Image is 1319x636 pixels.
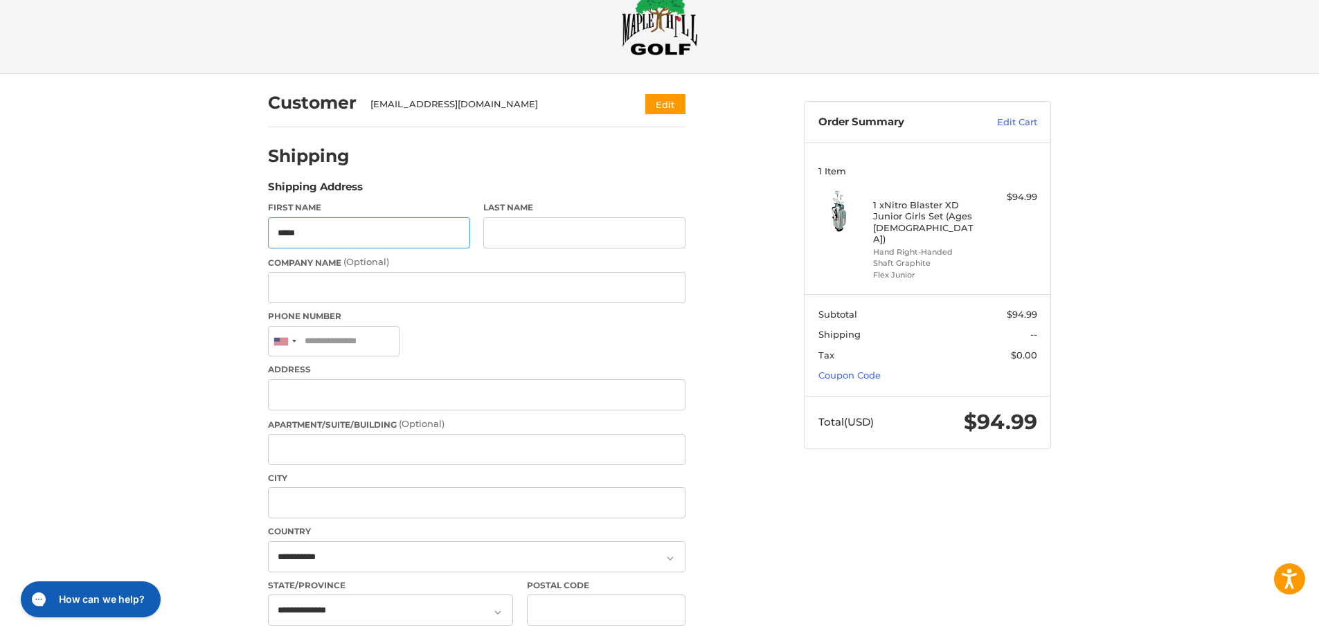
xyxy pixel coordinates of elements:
span: $94.99 [964,409,1037,435]
div: [EMAIL_ADDRESS][DOMAIN_NAME] [370,98,619,111]
span: $94.99 [1007,309,1037,320]
span: Total (USD) [818,415,874,428]
small: (Optional) [399,418,445,429]
label: State/Province [268,579,513,592]
label: City [268,472,685,484]
h4: 1 x Nitro Blaster XD Junior Girls Set (Ages [DEMOGRAPHIC_DATA]) [873,199,979,244]
label: Phone Number [268,310,685,322]
a: Edit Cart [967,116,1037,129]
label: Address [268,363,685,376]
div: United States: +1 [269,327,300,356]
h2: Shipping [268,145,350,167]
a: Coupon Code [818,370,881,381]
label: Apartment/Suite/Building [268,417,685,431]
small: (Optional) [343,256,389,267]
div: $94.99 [982,190,1037,204]
span: $0.00 [1011,349,1037,361]
label: Company Name [268,255,685,269]
li: Hand Right-Handed [873,246,979,258]
span: Subtotal [818,309,857,320]
label: Postal Code [527,579,686,592]
label: First Name [268,201,470,214]
li: Shaft Graphite [873,257,979,269]
label: Last Name [483,201,685,214]
span: Tax [818,349,834,361]
h2: Customer [268,92,357,113]
span: -- [1030,329,1037,340]
h3: 1 Item [818,165,1037,176]
label: Country [268,525,685,538]
iframe: Gorgias live chat messenger [14,576,165,622]
h3: Order Summary [818,116,967,129]
li: Flex Junior [873,269,979,281]
span: Shipping [818,329,861,340]
legend: Shipping Address [268,179,363,201]
button: Edit [645,94,685,114]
